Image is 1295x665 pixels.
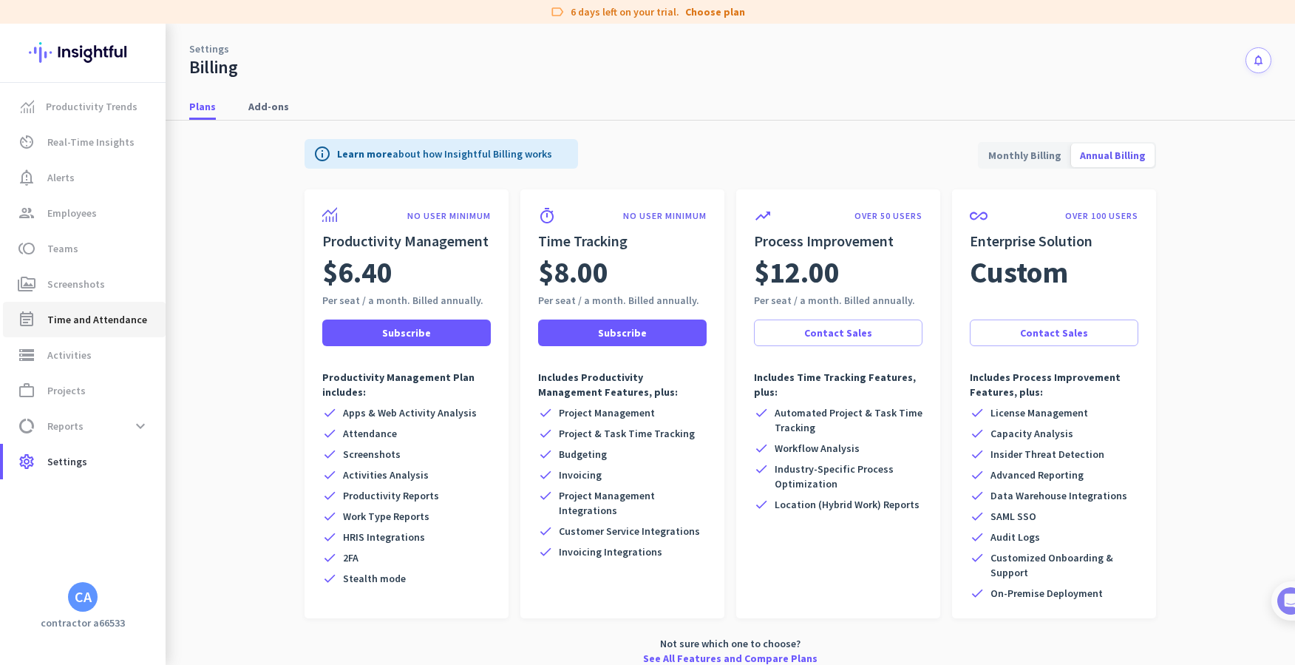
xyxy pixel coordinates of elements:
[538,544,553,559] i: check
[1065,210,1138,222] p: OVER 100 USERS
[47,169,75,186] span: Alerts
[538,524,553,539] i: check
[598,325,647,340] span: Subscribe
[3,89,166,124] a: menu-itemProductivity Trends
[343,467,429,482] span: Activities Analysis
[538,467,553,482] i: check
[970,320,1138,346] a: Contact Sales
[990,488,1127,503] span: Data Warehouse Integrations
[3,337,166,373] a: storageActivities
[3,160,166,195] a: notification_importantAlerts
[322,447,337,462] i: check
[47,346,92,364] span: Activities
[559,544,662,559] span: Invoicing Integrations
[322,426,337,441] i: check
[322,370,491,399] p: Productivity Management Plan includes:
[754,441,769,456] i: check
[322,488,337,503] i: check
[322,207,337,222] img: product-icon
[754,293,922,308] div: Per seat / a month. Billed annually.
[337,147,392,161] a: Learn more
[382,325,431,340] span: Subscribe
[18,169,35,186] i: notification_important
[322,252,392,293] span: $6.40
[1245,47,1271,73] button: notifications
[538,207,556,225] i: timer
[407,210,491,222] p: NO USER MINIMUM
[970,550,985,565] i: check
[3,408,166,444] a: data_usageReportsexpand_more
[343,447,401,462] span: Screenshots
[3,124,166,160] a: av_timerReal-Time Insights
[343,530,425,544] span: HRIS Integrations
[47,311,147,328] span: Time and Attendance
[127,413,154,439] button: expand_more
[3,231,166,266] a: tollTeams
[550,4,565,19] i: label
[47,204,97,222] span: Employees
[189,56,238,78] div: Billing
[343,488,439,503] span: Productivity Reports
[754,252,840,293] span: $12.00
[754,405,769,420] i: check
[990,405,1088,420] span: License Management
[3,266,166,302] a: perm_mediaScreenshots
[343,405,477,420] span: Apps & Web Activity Analysis
[970,488,985,503] i: check
[775,462,922,491] span: Industry-Specific Process Optimization
[18,133,35,151] i: av_timer
[47,240,78,257] span: Teams
[754,370,922,399] p: Includes Time Tracking Features, plus:
[1020,325,1088,340] span: Contact Sales
[29,24,137,81] img: Insightful logo
[3,373,166,408] a: work_outlineProjects
[47,275,105,293] span: Screenshots
[970,207,988,225] i: all_inclusive
[3,444,166,479] a: settingsSettings
[685,4,745,19] a: Choose plan
[189,41,229,56] a: Settings
[990,447,1104,462] span: Insider Threat Detection
[559,426,695,441] span: Project & Task Time Tracking
[189,99,216,114] span: Plans
[343,550,358,565] span: 2FA
[343,571,406,586] span: Stealth mode
[775,497,920,512] span: Location (Hybrid Work) Reports
[559,488,707,518] span: Project Management Integrations
[538,231,707,252] h2: Time Tracking
[970,447,985,462] i: check
[990,550,1138,580] span: Customized Onboarding & Support
[990,509,1036,524] span: SAML SSO
[970,426,985,441] i: check
[970,586,985,601] i: check
[18,453,35,470] i: settings
[754,320,922,346] button: Contact Sales
[3,302,166,337] a: event_noteTime and Attendance
[754,462,769,476] i: check
[322,320,491,346] button: Subscribe
[322,530,337,544] i: check
[3,195,166,231] a: groupEmployees
[538,447,553,462] i: check
[18,311,35,328] i: event_note
[775,441,860,456] span: Workflow Analysis
[313,145,331,163] i: info
[559,467,602,482] span: Invoicing
[660,636,801,651] span: Not sure which one to choose?
[538,370,707,399] p: Includes Productivity Management Features, plus:
[623,210,707,222] p: NO USER MINIMUM
[18,240,35,257] i: toll
[804,325,872,340] span: Contact Sales
[538,252,608,293] span: $8.00
[990,467,1084,482] span: Advanced Reporting
[47,417,84,435] span: Reports
[559,405,655,420] span: Project Management
[538,293,707,308] div: Per seat / a month. Billed annually.
[46,98,137,115] span: Productivity Trends
[47,133,135,151] span: Real-Time Insights
[854,210,922,222] p: OVER 50 USERS
[75,590,92,604] div: CA
[248,99,289,114] span: Add-ons
[343,426,397,441] span: Attendance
